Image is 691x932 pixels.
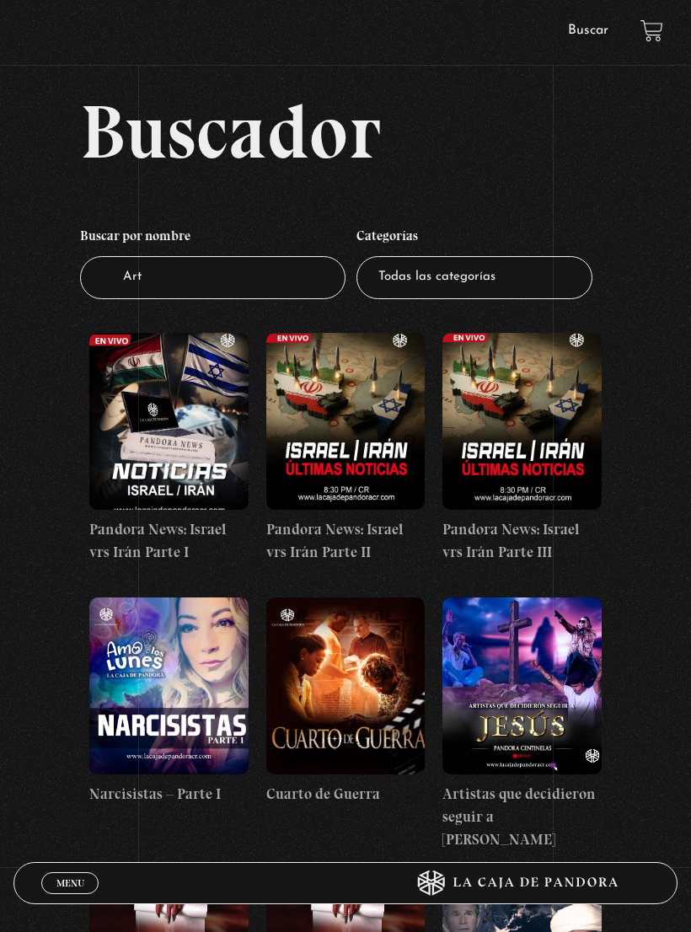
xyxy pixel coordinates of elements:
[442,333,602,564] a: Pandora News: Israel vrs Irán Parte III
[89,597,249,806] a: Narcisistas – Parte I
[51,892,90,904] span: Cerrar
[266,597,426,806] a: Cuarto de Guerra
[442,518,602,564] h4: Pandora News: Israel vrs Irán Parte III
[80,220,345,257] h4: Buscar por nombre
[266,783,426,806] h4: Cuarto de Guerra
[266,518,426,564] h4: Pandora News: Israel vrs Irán Parte II
[442,597,602,851] a: Artistas que decidieron seguir a [PERSON_NAME]
[356,220,592,257] h4: Categorías
[89,518,249,564] h4: Pandora News: Israel vrs Irán Parte I
[89,333,249,564] a: Pandora News: Israel vrs Irán Parte I
[568,24,608,37] a: Buscar
[89,783,249,806] h4: Narcisistas – Parte I
[80,94,678,169] h2: Buscador
[442,783,602,851] h4: Artistas que decidieron seguir a [PERSON_NAME]
[640,19,663,42] a: View your shopping cart
[56,878,84,888] span: Menu
[266,333,426,564] a: Pandora News: Israel vrs Irán Parte II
